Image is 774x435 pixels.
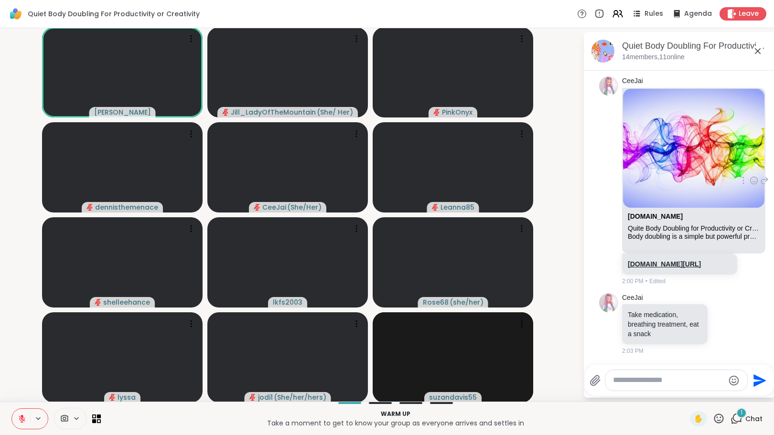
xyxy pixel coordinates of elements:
a: Attachment [628,212,683,220]
img: https://sharewell-space-live.sfo3.digitaloceanspaces.com/user-generated/319f92ac-30dd-45a4-9c55-e... [599,293,618,312]
button: Emoji picker [728,375,740,386]
p: 14 members, 11 online [622,53,685,62]
span: suzandavis55 [429,393,477,402]
span: lkfs2003 [273,297,302,307]
span: 1 [741,409,742,417]
span: audio-muted [433,109,440,116]
span: Edited [649,277,666,286]
span: ( She/her/hers ) [274,393,326,402]
span: audio-muted [95,299,101,306]
div: Body doubling is a simple but powerful productivity tool where two or more people work alongside ... [628,233,760,241]
span: Jill_LadyOfTheMountain [231,107,316,117]
span: lyssa [118,393,136,402]
span: audio-muted [86,204,93,211]
p: Take a moment to get to know your group as everyone arrives and settles in [107,418,684,428]
span: Chat [745,414,763,424]
span: Rose68 [423,297,449,307]
span: shelleehance [103,297,150,307]
span: dennisthemenace [95,202,158,212]
span: [PERSON_NAME] [94,107,151,117]
span: Agenda [684,9,712,19]
span: Rules [645,9,663,19]
span: Quiet Body Doubling For Productivity or Creativity [28,9,200,19]
span: PinkOnyx [442,107,473,117]
span: • [645,277,647,286]
span: audio-muted [109,394,116,401]
img: https://sharewell-space-live.sfo3.digitaloceanspaces.com/user-generated/319f92ac-30dd-45a4-9c55-e... [599,76,618,95]
span: audio-muted [249,394,256,401]
div: Quiet Body Doubling For Productivity or Creativity, [DATE] [622,40,767,52]
span: ( She/ Her ) [317,107,353,117]
span: audio-muted [222,109,229,116]
span: Leave [739,9,759,19]
div: Quite Body Doubling for Productivity or Creativity [628,224,760,233]
img: Quite Body Doubling for Productivity or Creativity [623,89,764,208]
a: CeeJai [622,76,643,86]
span: audio-muted [432,204,439,211]
span: audio-muted [254,204,260,211]
a: [DOMAIN_NAME][URL] [628,260,701,268]
img: ShareWell Logomark [8,6,24,22]
button: Send [748,370,769,391]
span: jodi1 [258,393,273,402]
img: suzandavis55 [413,312,493,403]
p: Take medication, breathing treatment, eat a snack [628,310,702,339]
span: 2:03 PM [622,347,644,355]
textarea: Type your message [613,375,724,385]
span: ( She/Her ) [287,202,322,212]
span: Leanna85 [441,202,474,212]
span: 2:00 PM [622,277,644,286]
span: CeeJai [262,202,286,212]
p: Warm up [107,410,684,418]
span: ( she/her ) [450,297,484,307]
span: ✋ [694,413,703,424]
img: Quiet Body Doubling For Productivity or Creativity, Sep 13 [591,40,614,63]
a: CeeJai [622,293,643,303]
